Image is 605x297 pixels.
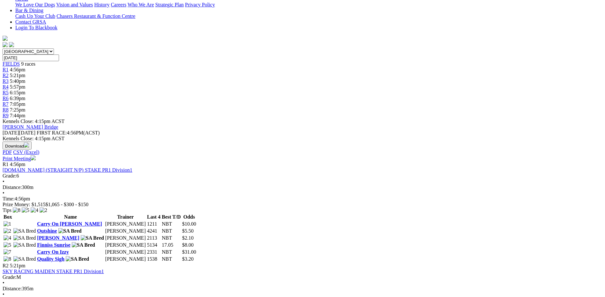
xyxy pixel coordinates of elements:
div: Download [3,149,602,155]
td: [PERSON_NAME] [105,242,146,248]
span: Time: [3,196,15,201]
a: R1 [3,67,9,72]
span: R2 [3,263,9,268]
a: Quality Sigh [37,256,64,262]
a: Bar & Dining [15,8,43,13]
span: 4:56pm [10,67,26,72]
td: 4241 [147,228,161,234]
span: Tips [3,207,11,213]
a: Cash Up Your Club [15,13,55,19]
a: SKY RACING MAIDEN STAKE PR1 Division1 [3,269,104,274]
span: 7:05pm [10,101,26,107]
a: R3 [3,78,9,84]
a: Finniss Sunrise [37,242,70,248]
img: 8 [4,256,11,262]
td: NBT [161,249,181,255]
th: Best T/D [161,214,181,220]
a: PDF [3,149,12,155]
span: Box [4,214,12,220]
span: 5:21pm [10,263,26,268]
img: download.svg [24,142,29,148]
div: M [3,274,602,280]
td: [PERSON_NAME] [105,221,146,227]
img: 5 [4,242,11,248]
a: Outshine [37,228,57,234]
span: • [3,190,4,196]
span: • [3,179,4,184]
span: 5:57pm [10,84,26,90]
a: R8 [3,107,9,112]
span: $1,065 - $300 - $150 [46,202,89,207]
span: [DATE] [3,130,35,135]
a: R6 [3,96,9,101]
span: 6:15pm [10,90,26,95]
span: FIRST RACE: [37,130,67,135]
span: 4:56pm [10,162,26,167]
div: 6 [3,173,602,179]
span: $5.50 [182,228,194,234]
a: R9 [3,113,9,118]
img: SA Bred [13,242,36,248]
td: [PERSON_NAME] [105,249,146,255]
img: SA Bred [13,228,36,234]
a: Contact GRSA [15,19,46,25]
a: Strategic Plan [155,2,184,7]
a: Chasers Restaurant & Function Centre [56,13,135,19]
a: Print Meeting [3,156,36,161]
a: R7 [3,101,9,107]
img: twitter.svg [9,42,14,47]
img: SA Bred [13,256,36,262]
th: Odds [182,214,196,220]
img: 2 [4,228,11,234]
td: 2113 [147,235,161,241]
img: logo-grsa-white.png [3,36,8,41]
a: FIELDS [3,61,20,67]
span: • [3,292,4,297]
a: History [94,2,109,7]
td: [PERSON_NAME] [105,235,146,241]
span: Distance: [3,286,22,291]
span: 7:25pm [10,107,26,112]
a: [DOMAIN_NAME] (STRAIGHT N/P) STAKE PR1 Division1 [3,167,132,173]
span: $3.20 [182,256,194,262]
div: Bar & Dining [15,13,602,19]
span: [DATE] [3,130,19,135]
div: About [15,2,602,8]
a: Privacy Policy [185,2,215,7]
img: SA Bred [58,228,82,234]
td: [PERSON_NAME] [105,228,146,234]
a: R5 [3,90,9,95]
td: 1538 [147,256,161,262]
a: [PERSON_NAME] Bridge [3,124,58,130]
img: SA Bred [81,235,104,241]
span: 5:40pm [10,78,26,84]
input: Select date [3,54,59,61]
span: R1 [3,162,9,167]
a: We Love Our Dogs [15,2,55,7]
span: Distance: [3,185,22,190]
a: Careers [111,2,126,7]
a: R2 [3,73,9,78]
span: 9 races [21,61,35,67]
th: Last 4 [147,214,161,220]
img: 4 [31,207,38,213]
span: 5:21pm [10,73,26,78]
div: 395m [3,286,602,292]
div: 4:56pm [3,196,602,202]
img: 2 [40,207,47,213]
a: Vision and Values [56,2,93,7]
span: 7:44pm [10,113,26,118]
img: 4 [4,235,11,241]
a: Carry On [PERSON_NAME] [37,221,102,227]
span: Kennels Close: 4:15pm ACST [3,119,64,124]
span: 6:39pm [10,96,26,101]
span: 4:56PM(ACST) [37,130,100,135]
span: $2.10 [182,235,194,241]
td: 17.05 [161,242,181,248]
div: 300m [3,185,602,190]
span: $10.00 [182,221,196,227]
